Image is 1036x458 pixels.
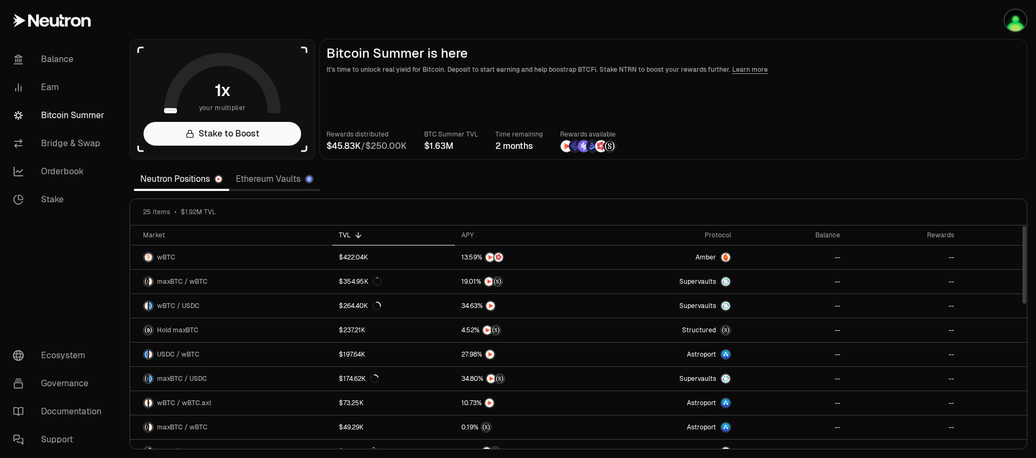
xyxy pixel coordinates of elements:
[149,302,153,310] img: USDC Logo
[493,277,502,286] img: Structured Points
[461,373,589,384] button: NTRNStructured Points
[696,253,716,262] span: Amber
[4,186,117,214] a: Stake
[738,294,847,318] a: --
[847,270,960,293] a: --
[461,349,589,360] button: NTRN
[144,277,148,286] img: maxBTC Logo
[332,318,454,342] a: $237.21K
[455,245,596,269] a: NTRNMars Fragments
[339,277,381,286] div: $354.95K
[332,391,454,415] a: $73.25K
[144,374,148,383] img: maxBTC Logo
[149,350,153,359] img: wBTC Logo
[847,294,960,318] a: --
[4,426,117,454] a: Support
[4,341,117,370] a: Ecosystem
[4,73,117,101] a: Earn
[738,343,847,366] a: --
[149,277,153,286] img: wBTC Logo
[306,176,312,182] img: Ethereum Logo
[144,253,153,262] img: wBTC Logo
[461,398,589,408] button: NTRN
[721,374,730,383] img: Supervaults
[339,399,364,407] div: $73.25K
[143,208,170,216] span: 25 items
[682,326,716,334] span: Structured
[687,399,716,407] span: Astroport
[853,231,954,240] div: Rewards
[326,140,407,153] div: /
[679,277,716,286] span: Supervaults
[461,325,589,336] button: NTRNStructured Points
[144,326,153,334] img: maxBTC Logo
[339,326,365,334] div: $237.21K
[455,294,596,318] a: NTRN
[149,374,153,383] img: USDC Logo
[229,168,320,190] a: Ethereum Vaults
[157,374,207,383] span: maxBTC / USDC
[738,245,847,269] a: --
[732,65,768,74] a: Learn more
[130,245,332,269] a: wBTC LogowBTC
[130,415,332,439] a: maxBTC LogowBTC LogomaxBTC / wBTC
[455,270,596,293] a: NTRNStructured Points
[679,374,716,383] span: Supervaults
[339,374,379,383] div: $174.62K
[487,374,495,383] img: NTRN
[215,176,222,182] img: Neutron Logo
[4,158,117,186] a: Orderbook
[485,399,494,407] img: NTRN
[721,447,730,456] img: Supervaults
[339,447,378,456] div: $28.55K
[486,302,495,310] img: NTRN
[578,140,590,152] img: Solv Points
[596,367,738,391] a: SupervaultsSupervaults
[134,168,229,190] a: Neutron Positions
[332,343,454,366] a: $197.64K
[143,231,326,240] div: Market
[721,302,730,310] img: Supervaults
[461,422,589,433] button: Structured Points
[181,208,216,216] span: $1.92M TVL
[144,423,148,432] img: maxBTC Logo
[596,391,738,415] a: Astroport
[596,294,738,318] a: SupervaultsSupervaults
[157,399,211,407] span: wBTC / wBTC.axl
[130,270,332,293] a: maxBTC LogowBTC LogomaxBTC / wBTC
[149,399,153,407] img: wBTC.axl Logo
[339,423,364,432] div: $49.29K
[149,423,153,432] img: wBTC Logo
[596,343,738,366] a: Astroport
[461,446,589,457] button: NTRNEtherFi Points
[130,294,332,318] a: wBTC LogoUSDC LogowBTC / USDC
[339,302,381,310] div: $264.40K
[157,277,208,286] span: maxBTC / wBTC
[604,140,616,152] img: Structured Points
[1005,10,1026,31] img: Chris
[596,245,738,269] a: AmberAmber
[461,252,589,263] button: NTRNMars Fragments
[495,374,504,383] img: Structured Points
[339,253,368,262] div: $422.04K
[332,367,454,391] a: $174.62K
[199,102,246,113] span: your multiplier
[847,245,960,269] a: --
[847,367,960,391] a: --
[486,253,494,262] img: NTRN
[4,129,117,158] a: Bridge & Swap
[847,391,960,415] a: --
[738,415,847,439] a: --
[424,129,478,140] p: BTC Summer TVL
[4,398,117,426] a: Documentation
[561,140,572,152] img: NTRN
[738,367,847,391] a: --
[491,447,500,456] img: EtherFi Points
[130,318,332,342] a: maxBTC LogoHold maxBTC
[130,391,332,415] a: wBTC LogowBTC.axl LogowBTC / wBTC.axl
[455,318,596,342] a: NTRNStructured Points
[738,391,847,415] a: --
[157,302,200,310] span: wBTC / USDC
[596,270,738,293] a: SupervaultsSupervaults
[687,350,716,359] span: Astroport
